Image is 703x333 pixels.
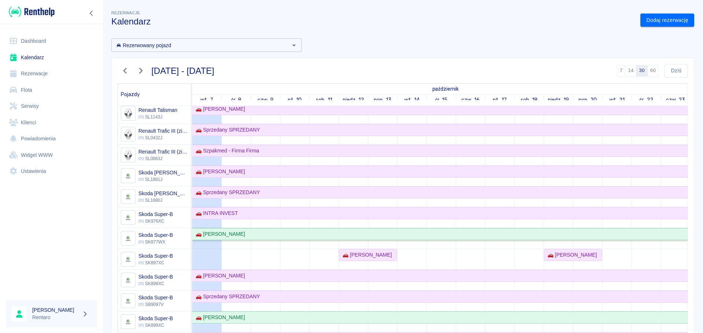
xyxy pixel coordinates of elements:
a: Powiadomienia [6,130,97,147]
a: 22 października 2025 [637,95,655,105]
span: Rezerwacje [111,11,140,15]
h6: [PERSON_NAME] [32,306,79,314]
p: SK877WX [138,239,173,245]
p: SK976XC [138,218,173,224]
p: SL1881J [138,176,188,183]
a: 18 października 2025 [519,95,540,105]
div: 🚗 [PERSON_NAME] [193,230,245,238]
button: Zwiń nawigację [86,8,97,18]
a: 16 października 2025 [460,95,481,105]
p: SL0432J [138,135,188,141]
button: 7 dni [617,65,626,77]
div: 🚗 [PERSON_NAME] [544,251,597,259]
p: SL1880J [138,197,188,204]
div: 🚗 Sprzedany SPRZEDANY [193,189,260,196]
img: Image [122,212,134,224]
a: 8 października 2025 [229,95,243,105]
a: 21 października 2025 [607,95,626,105]
a: 12 października 2025 [341,95,366,105]
div: 🚗 Sprzedany SPRZEDANY [193,293,260,300]
a: Renthelp logo [6,6,55,18]
div: 🚗 Szpakmed - Firma Firma [193,147,259,155]
div: 🚗 [PERSON_NAME] [193,168,245,175]
h3: [DATE] - [DATE] [152,66,215,76]
h6: Skoda Super-B [138,252,173,260]
h6: Skoda Octavia IV Kombi [138,190,188,197]
img: Image [122,128,134,140]
img: Image [122,191,134,203]
a: 15 października 2025 [433,95,450,105]
a: Kalendarz [6,49,97,66]
img: Image [122,316,134,328]
button: 30 dni [636,65,648,77]
a: Klienci [6,114,97,131]
a: Serwisy [6,98,97,114]
a: 7 października 2025 [431,84,461,94]
img: Image [122,274,134,286]
p: SK899XC [138,322,173,329]
span: Pojazdy [121,91,140,98]
img: Image [122,295,134,307]
a: Ustawienia [6,163,97,179]
h6: Renault Trafic III (zielony) [138,148,188,155]
a: Widget WWW [6,147,97,163]
h6: Skoda Super-B [138,315,173,322]
h6: Renault Trafic III (zielony) [138,127,188,135]
p: SL1143J [138,114,177,120]
h3: Kalendarz [111,16,635,27]
a: 17 października 2025 [491,95,509,105]
input: Wyszukaj i wybierz pojazdy... [114,41,287,50]
button: 60 dni [647,65,659,77]
a: Rezerwacje [6,65,97,82]
div: 🚗 [PERSON_NAME] [193,105,245,113]
p: SB9097V [138,301,173,308]
p: SK898XC [138,280,173,287]
a: Dodaj rezerwację [640,14,694,27]
button: 14 dni [625,65,636,77]
h6: Skoda Super-B [138,231,173,239]
button: Otwórz [289,40,299,50]
img: Image [122,253,134,265]
div: 🚗 INTRA INVEST [193,209,238,217]
button: Dziś [665,64,688,77]
a: 23 października 2025 [664,95,687,105]
div: 🚗 [PERSON_NAME] [193,272,245,280]
a: 11 października 2025 [314,95,334,105]
h6: Skoda Super-B [138,273,173,280]
img: Image [122,149,134,161]
a: 14 października 2025 [402,95,421,105]
div: 🚗 [PERSON_NAME] [193,314,245,321]
a: 10 października 2025 [286,95,304,105]
a: 7 października 2025 [198,95,215,105]
a: 9 października 2025 [256,95,275,105]
h6: Renault Talisman [138,106,177,114]
a: Flota [6,82,97,98]
h6: Skoda Super-B [138,294,173,301]
a: 19 października 2025 [546,95,571,105]
div: 🚗 Sprzedany SPRZEDANY [193,126,260,134]
a: 13 października 2025 [372,95,393,105]
p: SK897XC [138,260,173,266]
h6: Skoda Super-B [138,211,173,218]
img: Image [122,232,134,245]
a: Dashboard [6,33,97,49]
p: Rentaro [32,314,79,321]
p: SL0863J [138,155,188,162]
h6: Skoda Octavia IV Kombi [138,169,188,176]
img: Image [122,107,134,120]
div: 🚗 [PERSON_NAME] [339,251,392,259]
img: Image [122,170,134,182]
img: Renthelp logo [9,6,55,18]
a: 20 października 2025 [577,95,599,105]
